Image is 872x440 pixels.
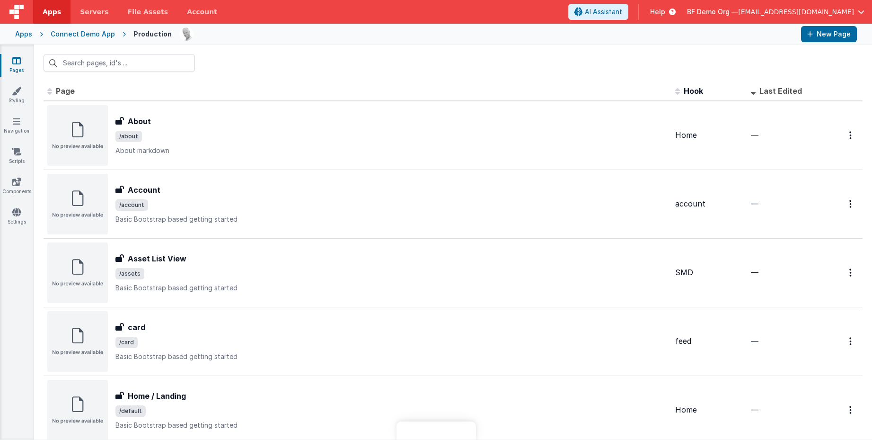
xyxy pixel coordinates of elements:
[844,194,859,214] button: Options
[80,7,108,17] span: Servers
[751,268,758,277] span: —
[751,199,758,208] span: —
[56,86,75,96] span: Page
[115,352,668,361] p: Basic Bootstrap based getting started
[15,29,32,39] div: Apps
[115,421,668,430] p: Basic Bootstrap based getting started
[675,336,743,347] div: feed
[585,7,622,17] span: AI Assistant
[115,146,668,155] p: About markdown
[684,86,703,96] span: Hook
[128,322,145,333] h3: card
[568,4,628,20] button: AI Assistant
[844,332,859,351] button: Options
[675,130,743,141] div: Home
[675,404,743,415] div: Home
[128,7,168,17] span: File Assets
[687,7,864,17] button: BF Demo Org — [EMAIL_ADDRESS][DOMAIN_NAME]
[115,268,144,279] span: /assets
[675,267,743,278] div: SMD
[128,390,186,402] h3: Home / Landing
[738,7,854,17] span: [EMAIL_ADDRESS][DOMAIN_NAME]
[180,27,193,41] img: 11ac31fe5dc3d0eff3fbbbf7b26fa6e1
[128,253,186,264] h3: Asset List View
[128,116,151,127] h3: About
[115,215,668,224] p: Basic Bootstrap based getting started
[759,86,802,96] span: Last Edited
[675,198,743,209] div: account
[115,337,138,348] span: /card
[844,263,859,282] button: Options
[43,7,61,17] span: Apps
[44,54,195,72] input: Search pages, id's ...
[801,26,857,42] button: New Page
[128,184,160,196] h3: Account
[844,126,859,145] button: Options
[115,199,148,211] span: /account
[650,7,665,17] span: Help
[751,405,758,414] span: —
[51,29,115,39] div: Connect Demo App
[115,131,142,142] span: /about
[844,400,859,420] button: Options
[687,7,738,17] span: BF Demo Org —
[115,405,146,417] span: /default
[751,336,758,346] span: —
[133,29,172,39] div: Production
[115,283,668,293] p: Basic Bootstrap based getting started
[751,130,758,140] span: —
